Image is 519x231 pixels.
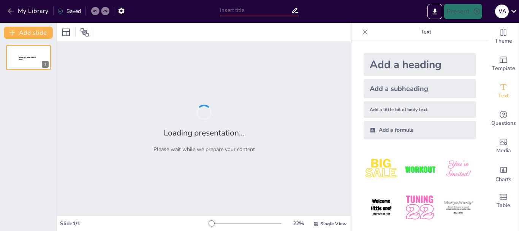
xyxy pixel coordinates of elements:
[289,220,307,227] div: 22 %
[488,23,519,50] div: Change the overall theme
[488,187,519,215] div: Add a table
[371,23,481,41] p: Text
[441,190,476,225] img: 6.jpeg
[488,105,519,132] div: Get real-time input from your audience
[364,121,476,139] div: Add a formula
[402,151,437,187] img: 2.jpeg
[497,201,510,210] span: Table
[488,50,519,78] div: Add ready made slides
[491,119,516,127] span: Questions
[220,5,291,16] input: Insert title
[6,5,52,17] button: My Library
[364,79,476,98] div: Add a subheading
[60,26,72,38] div: Layout
[4,27,53,39] button: Add slide
[6,45,51,70] div: 1
[364,151,399,187] img: 1.jpeg
[57,8,81,15] div: Saved
[402,190,437,225] img: 5.jpeg
[495,37,512,45] span: Theme
[364,190,399,225] img: 4.jpeg
[364,53,476,76] div: Add a heading
[495,5,509,18] div: V A
[444,4,482,19] button: Present
[164,127,245,138] h2: Loading presentation...
[153,146,255,153] p: Please wait while we prepare your content
[364,101,476,118] div: Add a little bit of body text
[498,92,509,100] span: Text
[42,61,49,68] div: 1
[320,221,347,227] span: Single View
[496,147,511,155] span: Media
[19,56,36,61] span: Sendsteps presentation editor
[488,78,519,105] div: Add text boxes
[495,4,509,19] button: V A
[427,4,442,19] button: Export to PowerPoint
[488,132,519,160] div: Add images, graphics, shapes or video
[441,151,476,187] img: 3.jpeg
[488,160,519,187] div: Add charts and graphs
[495,175,511,184] span: Charts
[80,28,89,37] span: Position
[492,64,515,73] span: Template
[60,220,209,227] div: Slide 1 / 1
